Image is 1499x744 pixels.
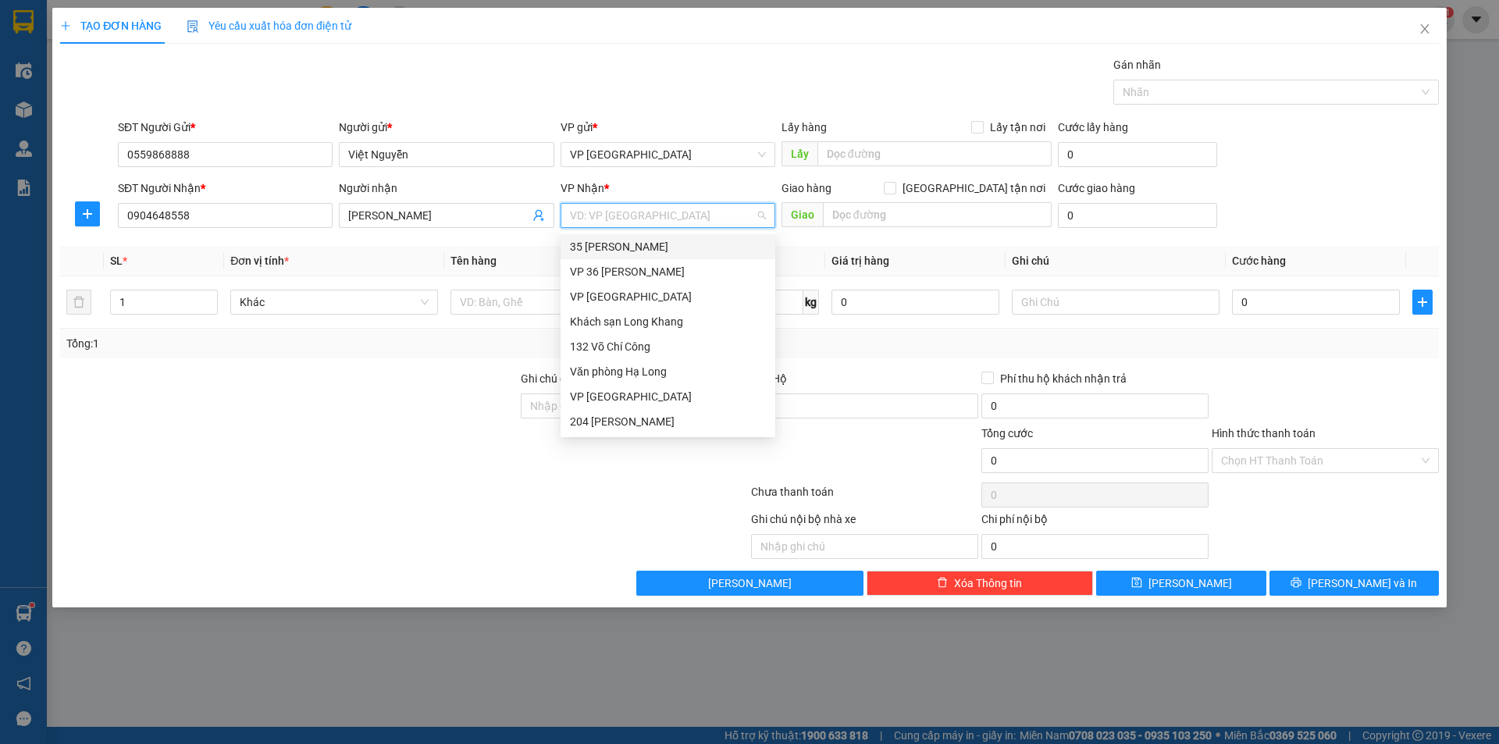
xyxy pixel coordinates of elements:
button: deleteXóa Thông tin [867,571,1094,596]
span: user-add [532,209,545,222]
span: Giao [782,202,823,227]
div: Ghi chú nội bộ nhà xe [751,511,978,534]
div: VP [GEOGRAPHIC_DATA] [570,388,766,405]
input: Nhập ghi chú [751,534,978,559]
div: Người nhận [339,180,554,197]
div: VP [GEOGRAPHIC_DATA] [570,288,766,305]
span: close [1419,23,1431,35]
button: printer[PERSON_NAME] và In [1269,571,1439,596]
span: Tổng cước [981,427,1033,440]
div: 204 Trần Quang Khải [561,409,775,434]
input: Ghi chú đơn hàng [521,393,748,418]
span: Đơn vị tính [230,255,289,267]
div: SĐT Người Nhận [118,180,333,197]
div: Khách sạn Long Khang [570,313,766,330]
div: Người gửi [339,119,554,136]
th: Ghi chú [1006,246,1226,276]
input: Dọc đường [823,202,1052,227]
span: Lấy hàng [782,121,827,133]
input: Cước giao hàng [1058,203,1217,228]
span: Phí thu hộ khách nhận trả [994,370,1133,387]
span: SL [110,255,123,267]
div: Văn phòng Hạ Long [570,363,766,380]
span: [PERSON_NAME] và In [1308,575,1417,592]
button: plus [75,201,100,226]
span: VP Nhận [561,182,604,194]
span: Xóa Thông tin [954,575,1022,592]
input: Ghi Chú [1012,290,1219,315]
input: Dọc đường [817,141,1052,166]
div: VP 36 Hồng Tiến [561,259,775,284]
div: Chưa thanh toán [749,483,980,511]
div: 132 Võ Chí Công [570,338,766,355]
span: plus [76,208,99,220]
div: Chi phí nội bộ [981,511,1209,534]
label: Ghi chú đơn hàng [521,372,607,385]
input: Cước lấy hàng [1058,142,1217,167]
span: Cước hàng [1232,255,1286,267]
div: Khách sạn Long Khang [561,309,775,334]
span: Giao hàng [782,182,831,194]
img: icon [187,20,199,33]
span: Yêu cầu xuất hóa đơn điện tử [187,20,351,32]
span: Tên hàng [450,255,497,267]
span: printer [1291,577,1301,589]
label: Cước giao hàng [1058,182,1135,194]
span: TẠO ĐƠN HÀNG [60,20,162,32]
span: plus [60,20,71,31]
label: Hình thức thanh toán [1212,427,1316,440]
div: SĐT Người Gửi [118,119,333,136]
span: [PERSON_NAME] [1148,575,1232,592]
span: delete [937,577,948,589]
span: VP Đà Nẵng [570,143,766,166]
span: Giá trị hàng [831,255,889,267]
button: save[PERSON_NAME] [1096,571,1266,596]
span: Lấy tận nơi [984,119,1052,136]
div: 35 Trần Phú [561,234,775,259]
button: delete [66,290,91,315]
div: VP Quảng Bình [561,284,775,309]
span: save [1131,577,1142,589]
span: kg [803,290,819,315]
div: 204 [PERSON_NAME] [570,413,766,430]
div: 35 [PERSON_NAME] [570,238,766,255]
div: Văn phòng Hạ Long [561,359,775,384]
span: plus [1413,296,1432,308]
div: 132 Võ Chí Công [561,334,775,359]
span: Thu Hộ [751,372,787,385]
span: [GEOGRAPHIC_DATA] tận nơi [896,180,1052,197]
label: Gán nhãn [1113,59,1161,71]
div: Tổng: 1 [66,335,579,352]
span: [PERSON_NAME] [708,575,792,592]
span: Lấy [782,141,817,166]
label: Cước lấy hàng [1058,121,1128,133]
div: VP 36 [PERSON_NAME] [570,263,766,280]
div: VP Đà Nẵng [561,384,775,409]
input: 0 [831,290,999,315]
button: Close [1403,8,1447,52]
div: VP gửi [561,119,775,136]
button: plus [1412,290,1433,315]
span: Khác [240,290,429,314]
button: [PERSON_NAME] [636,571,863,596]
input: VD: Bàn, Ghế [450,290,658,315]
